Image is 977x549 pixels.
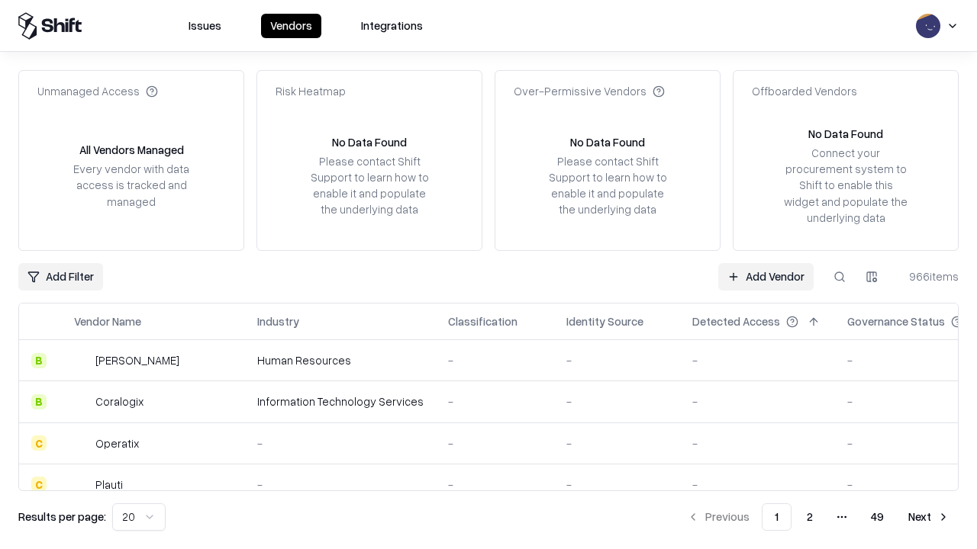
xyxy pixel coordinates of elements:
div: Plauti [95,477,123,493]
div: Identity Source [566,313,643,329]
div: C [31,477,47,492]
div: Vendor Name [74,313,141,329]
div: - [448,435,542,451]
div: Please contact Shift Support to learn how to enable it and populate the underlying data [544,153,671,218]
div: No Data Found [332,134,407,150]
div: - [692,393,823,409]
div: - [692,352,823,368]
div: Please contact Shift Support to learn how to enable it and populate the underlying data [306,153,433,218]
div: Coralogix [95,393,143,409]
div: - [257,477,424,493]
img: Plauti [74,477,89,492]
button: 2 [795,503,825,531]
img: Operatix [74,435,89,451]
div: C [31,435,47,451]
div: - [257,435,424,451]
div: - [448,352,542,368]
button: Add Filter [18,263,103,291]
div: - [566,477,668,493]
div: Human Resources [257,352,424,368]
div: - [566,435,668,451]
img: Coralogix [74,394,89,409]
div: Operatix [95,435,139,451]
div: - [692,435,823,451]
div: Unmanaged Access [37,83,158,99]
div: All Vendors Managed [79,142,184,158]
div: - [448,477,542,493]
div: Offboarded Vendors [752,83,857,99]
button: Next [899,503,959,531]
div: Industry [257,313,299,329]
div: Detected Access [692,313,780,329]
div: - [692,477,823,493]
button: Vendors [261,14,321,38]
div: - [448,393,542,409]
div: Classification [448,313,518,329]
div: Risk Heatmap [276,83,346,99]
div: B [31,394,47,409]
button: Issues [179,14,231,38]
nav: pagination [678,503,959,531]
div: - [566,393,668,409]
div: B [31,353,47,368]
div: Governance Status [847,313,945,329]
img: Deel [74,353,89,368]
div: Every vendor with data access is tracked and managed [68,161,195,209]
div: 966 items [898,268,959,284]
button: 49 [859,503,896,531]
p: Results per page: [18,509,106,525]
button: Integrations [352,14,432,38]
div: - [566,352,668,368]
div: No Data Found [570,134,645,150]
div: Information Technology Services [257,393,424,409]
a: Add Vendor [718,263,814,291]
button: 1 [762,503,792,531]
div: Connect your procurement system to Shift to enable this widget and populate the underlying data [782,145,909,226]
div: [PERSON_NAME] [95,352,179,368]
div: No Data Found [808,126,883,142]
div: Over-Permissive Vendors [514,83,665,99]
